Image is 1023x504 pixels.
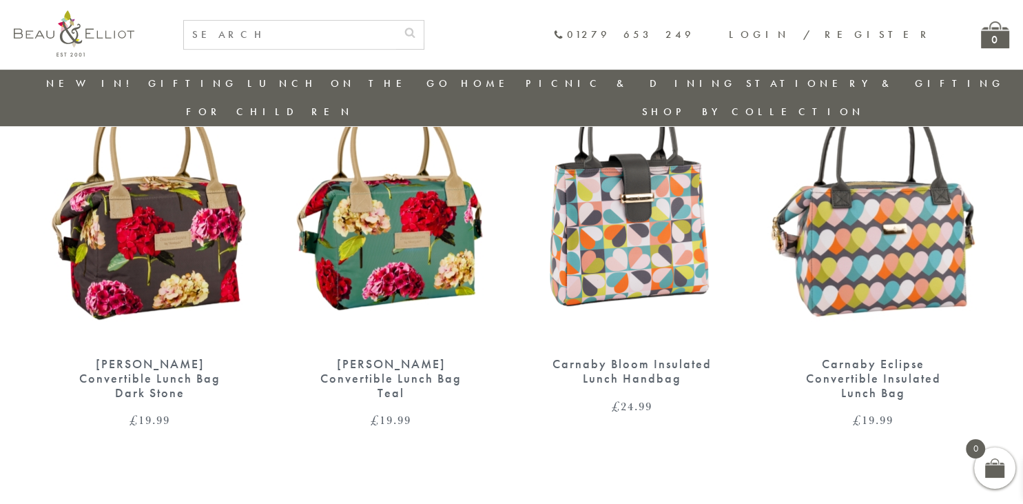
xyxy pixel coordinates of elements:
a: Gifting [148,77,238,90]
a: Sarah Kelleher convertible lunch bag teal [PERSON_NAME] Convertible Lunch Bag Teal £19.99 [285,68,498,426]
a: Shop by collection [642,105,865,119]
a: Login / Register [729,28,933,41]
a: Home [461,77,516,90]
a: 0 [981,21,1009,48]
bdi: 19.99 [853,412,893,428]
img: logo [14,10,134,57]
div: [PERSON_NAME] Convertible Lunch Bag Teal [309,357,474,400]
span: £ [853,412,862,428]
img: Carnaby Bloom Insulated Lunch Handbag [526,68,739,343]
a: New in! [46,77,138,90]
bdi: 24.99 [612,398,652,414]
a: For Children [186,105,353,119]
a: Carnaby Bloom Insulated Lunch Handbag Carnaby Bloom Insulated Lunch Handbag £24.99 [526,68,739,412]
input: SEARCH [184,21,396,49]
a: Stationery & Gifting [746,77,1004,90]
div: [PERSON_NAME] Convertible Lunch Bag Dark Stone [68,357,233,400]
a: Picnic & Dining [526,77,736,90]
a: 01279 653 249 [553,29,694,41]
a: Carnaby eclipse convertible lunch bag Carnaby Eclipse Convertible Insulated Lunch Bag £19.99 [767,68,980,426]
a: Sarah Kelleher Lunch Bag Dark Stone [PERSON_NAME] Convertible Lunch Bag Dark Stone £19.99 [43,68,257,426]
span: £ [612,398,621,414]
img: Sarah Kelleher Lunch Bag Dark Stone [43,68,257,343]
img: Sarah Kelleher convertible lunch bag teal [285,68,498,343]
span: 0 [966,439,985,458]
div: Carnaby Eclipse Convertible Insulated Lunch Bag [791,357,956,400]
bdi: 19.99 [130,412,170,428]
div: Carnaby Bloom Insulated Lunch Handbag [550,357,715,385]
bdi: 19.99 [371,412,411,428]
span: £ [371,412,380,428]
span: £ [130,412,138,428]
img: Carnaby eclipse convertible lunch bag [767,68,980,343]
a: Lunch On The Go [247,77,451,90]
